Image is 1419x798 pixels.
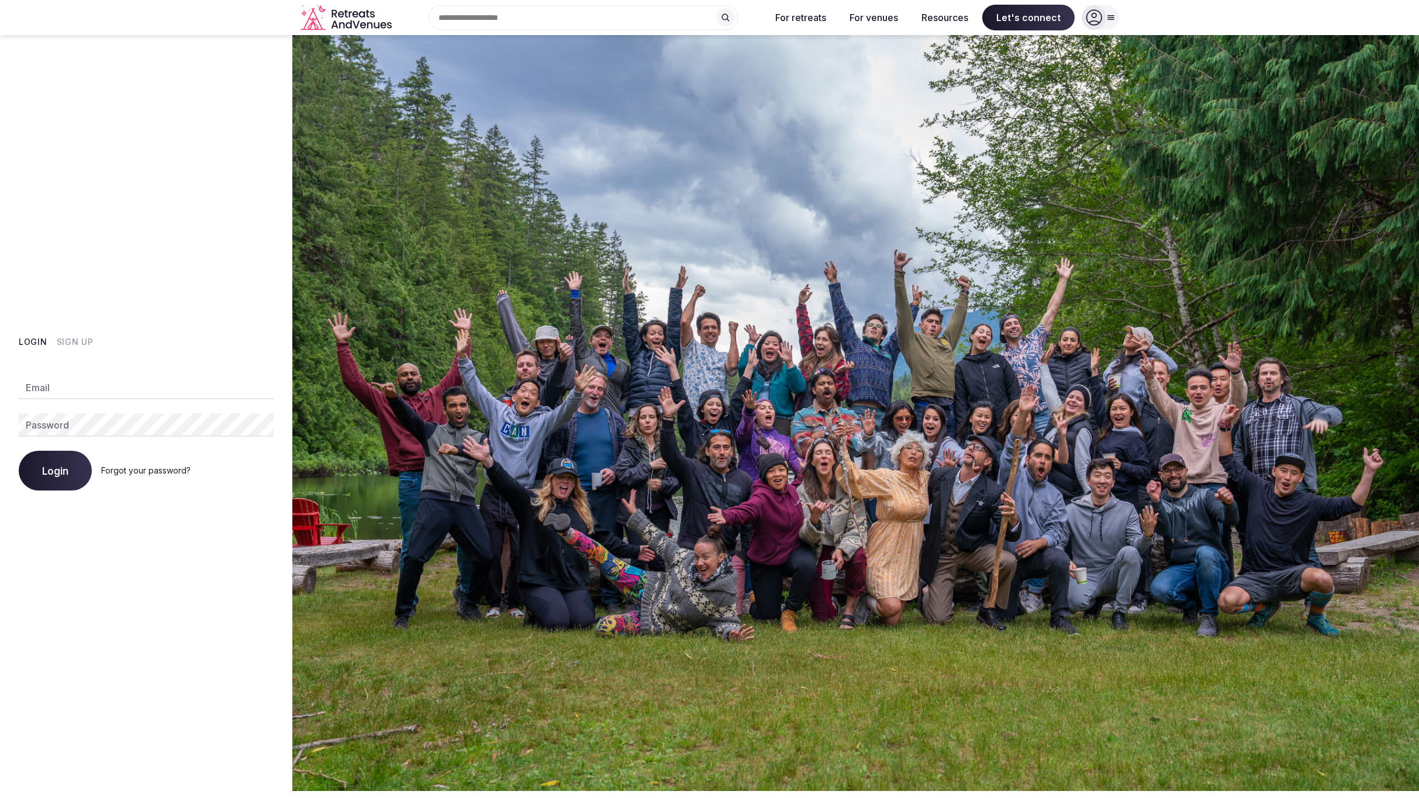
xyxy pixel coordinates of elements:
svg: Retreats and Venues company logo [301,5,394,31]
span: Let's connect [982,5,1075,30]
a: Visit the homepage [301,5,394,31]
button: For venues [840,5,907,30]
button: Resources [912,5,978,30]
button: For retreats [766,5,835,30]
